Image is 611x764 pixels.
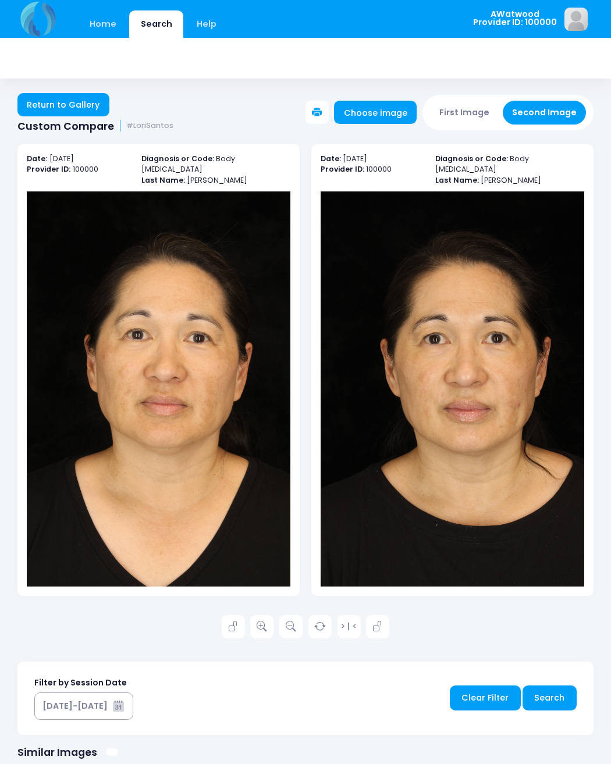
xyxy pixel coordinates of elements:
[42,700,108,712] div: [DATE]-[DATE]
[141,175,185,185] b: Last Name:
[129,10,183,38] a: Search
[503,101,587,125] button: Second Image
[27,154,130,165] p: [DATE]
[435,154,584,175] p: Body [MEDICAL_DATA]
[321,164,424,175] p: 100000
[430,101,499,125] button: First Image
[321,154,341,164] b: Date:
[321,164,364,174] b: Provider ID:
[435,175,584,186] p: [PERSON_NAME]
[27,191,290,587] img: compare-img1
[17,120,114,132] span: Custom Compare
[450,685,521,710] a: Clear Filter
[17,746,97,758] h1: Similar Images
[27,164,70,174] b: Provider ID:
[78,10,127,38] a: Home
[321,154,424,165] p: [DATE]
[564,8,588,31] img: image
[334,101,417,124] a: Choose image
[435,154,508,164] b: Diagnosis or Code:
[523,685,577,710] a: Search
[34,677,127,689] label: Filter by Session Date
[321,191,584,587] img: compare-img2
[27,164,130,175] p: 100000
[435,175,479,185] b: Last Name:
[338,615,361,638] a: > | <
[141,175,290,186] p: [PERSON_NAME]
[186,10,228,38] a: Help
[27,154,47,164] b: Date:
[473,10,557,27] span: AWatwood Provider ID: 100000
[126,122,173,130] small: #LoriSantos
[17,93,109,116] a: Return to Gallery
[141,154,290,175] p: Body [MEDICAL_DATA]
[141,154,214,164] b: Diagnosis or Code:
